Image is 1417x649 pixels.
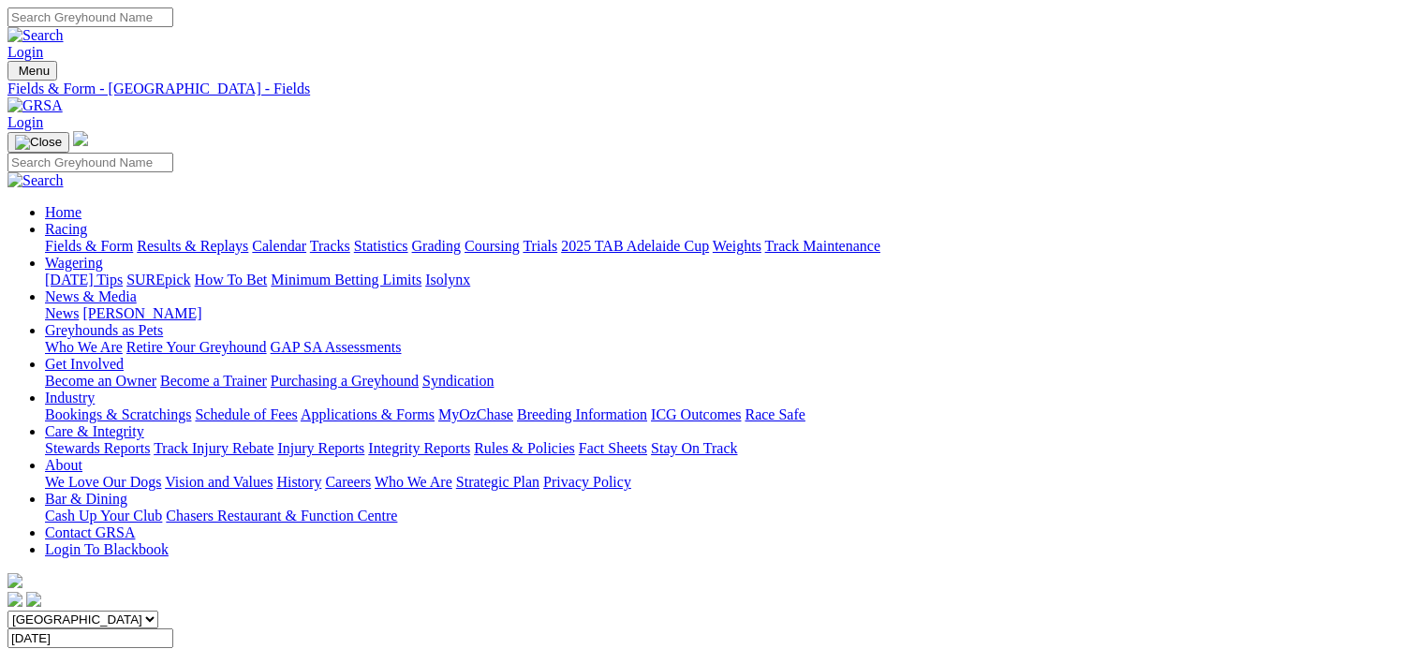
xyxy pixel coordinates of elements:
a: We Love Our Dogs [45,474,161,490]
a: Become a Trainer [160,373,267,389]
input: Search [7,7,173,27]
a: News & Media [45,288,137,304]
input: Select date [7,628,173,648]
a: Injury Reports [277,440,364,456]
a: SUREpick [126,272,190,288]
a: Vision and Values [165,474,273,490]
a: Statistics [354,238,408,254]
div: About [45,474,1410,491]
a: 2025 TAB Adelaide Cup [561,238,709,254]
a: Become an Owner [45,373,156,389]
a: Bar & Dining [45,491,127,507]
a: Track Injury Rebate [154,440,273,456]
a: Calendar [252,238,306,254]
a: Greyhounds as Pets [45,322,163,338]
a: Breeding Information [517,406,647,422]
div: Greyhounds as Pets [45,339,1410,356]
a: Chasers Restaurant & Function Centre [166,508,397,524]
a: Stewards Reports [45,440,150,456]
a: Cash Up Your Club [45,508,162,524]
button: Toggle navigation [7,61,57,81]
input: Search [7,153,173,172]
a: Contact GRSA [45,524,135,540]
a: Wagering [45,255,103,271]
div: News & Media [45,305,1410,322]
a: Minimum Betting Limits [271,272,421,288]
a: Privacy Policy [543,474,631,490]
a: Bookings & Scratchings [45,406,191,422]
a: Login To Blackbook [45,541,169,557]
a: [DATE] Tips [45,272,123,288]
img: GRSA [7,97,63,114]
a: Isolynx [425,272,470,288]
a: Syndication [422,373,494,389]
a: Schedule of Fees [195,406,297,422]
span: Menu [19,64,50,78]
div: Industry [45,406,1410,423]
img: logo-grsa-white.png [7,573,22,588]
div: Care & Integrity [45,440,1410,457]
div: Wagering [45,272,1410,288]
a: Integrity Reports [368,440,470,456]
img: Search [7,27,64,44]
a: Track Maintenance [765,238,880,254]
img: Close [15,135,62,150]
img: twitter.svg [26,592,41,607]
a: Industry [45,390,95,406]
a: Race Safe [745,406,804,422]
a: Get Involved [45,356,124,372]
a: Coursing [465,238,520,254]
a: Rules & Policies [474,440,575,456]
a: About [45,457,82,473]
a: News [45,305,79,321]
a: Fields & Form [45,238,133,254]
a: [PERSON_NAME] [82,305,201,321]
img: logo-grsa-white.png [73,131,88,146]
a: Trials [523,238,557,254]
a: GAP SA Assessments [271,339,402,355]
a: Who We Are [45,339,123,355]
a: Home [45,204,81,220]
div: Bar & Dining [45,508,1410,524]
a: Weights [713,238,761,254]
a: Retire Your Greyhound [126,339,267,355]
a: How To Bet [195,272,268,288]
a: Fields & Form - [GEOGRAPHIC_DATA] - Fields [7,81,1410,97]
a: Purchasing a Greyhound [271,373,419,389]
a: Login [7,44,43,60]
a: Login [7,114,43,130]
a: Stay On Track [651,440,737,456]
button: Toggle navigation [7,132,69,153]
a: Applications & Forms [301,406,435,422]
a: Who We Are [375,474,452,490]
a: ICG Outcomes [651,406,741,422]
img: facebook.svg [7,592,22,607]
a: Tracks [310,238,350,254]
a: MyOzChase [438,406,513,422]
div: Racing [45,238,1410,255]
a: Careers [325,474,371,490]
a: Results & Replays [137,238,248,254]
div: Get Involved [45,373,1410,390]
a: Grading [412,238,461,254]
a: Fact Sheets [579,440,647,456]
a: Racing [45,221,87,237]
a: History [276,474,321,490]
a: Strategic Plan [456,474,539,490]
img: Search [7,172,64,189]
a: Care & Integrity [45,423,144,439]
